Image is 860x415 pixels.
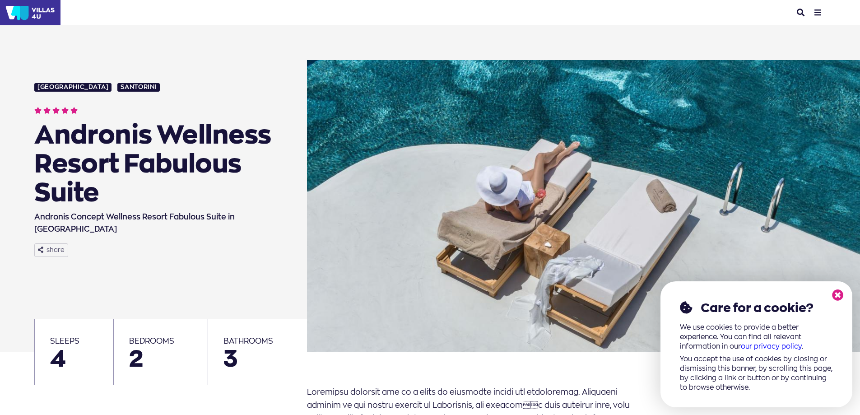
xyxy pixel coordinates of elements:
[34,209,284,236] h1: Andronis Concept Wellness Resort Fabulous Suite in [GEOGRAPHIC_DATA]
[34,243,68,257] button: share
[680,300,833,315] h2: Care for a cookie?
[680,354,833,392] p: You accept the use of cookies by closing or dismissing this banner, by scrolling this page, by cl...
[34,83,112,92] a: [GEOGRAPHIC_DATA]
[223,347,292,370] span: 3
[223,336,273,345] span: bathrooms
[117,83,160,92] a: Santorini
[50,347,98,370] span: 4
[680,323,833,351] p: We use cookies to provide a better experience. You can find all relevant information in our .
[50,336,79,345] span: sleeps
[129,347,193,370] span: 2
[34,120,284,206] div: Andronis Wellness Resort Fabulous Suite
[741,342,802,350] a: our privacy policy
[129,336,174,345] span: bedrooms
